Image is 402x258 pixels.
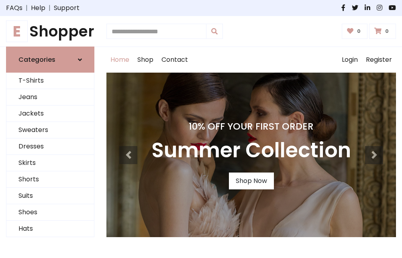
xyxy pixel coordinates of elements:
h1: Shopper [6,22,94,40]
a: Shoes [6,204,94,221]
a: Shop Now [229,173,274,189]
h4: 10% Off Your First Order [151,121,351,132]
a: Home [106,47,133,73]
a: 0 [342,24,368,39]
a: T-Shirts [6,73,94,89]
a: 0 [369,24,396,39]
a: EShopper [6,22,94,40]
a: Sweaters [6,122,94,138]
a: FAQs [6,3,22,13]
a: Categories [6,47,94,73]
a: Dresses [6,138,94,155]
a: Jackets [6,106,94,122]
a: Jeans [6,89,94,106]
a: Hats [6,221,94,237]
a: Login [338,47,362,73]
span: | [22,3,31,13]
h6: Categories [18,56,55,63]
span: E [6,20,28,42]
a: Support [54,3,80,13]
a: Skirts [6,155,94,171]
a: Shop [133,47,157,73]
span: 0 [383,28,391,35]
a: Shorts [6,171,94,188]
a: Contact [157,47,192,73]
a: Register [362,47,396,73]
span: 0 [355,28,363,35]
span: | [45,3,54,13]
a: Help [31,3,45,13]
h3: Summer Collection [151,138,351,163]
a: Suits [6,188,94,204]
